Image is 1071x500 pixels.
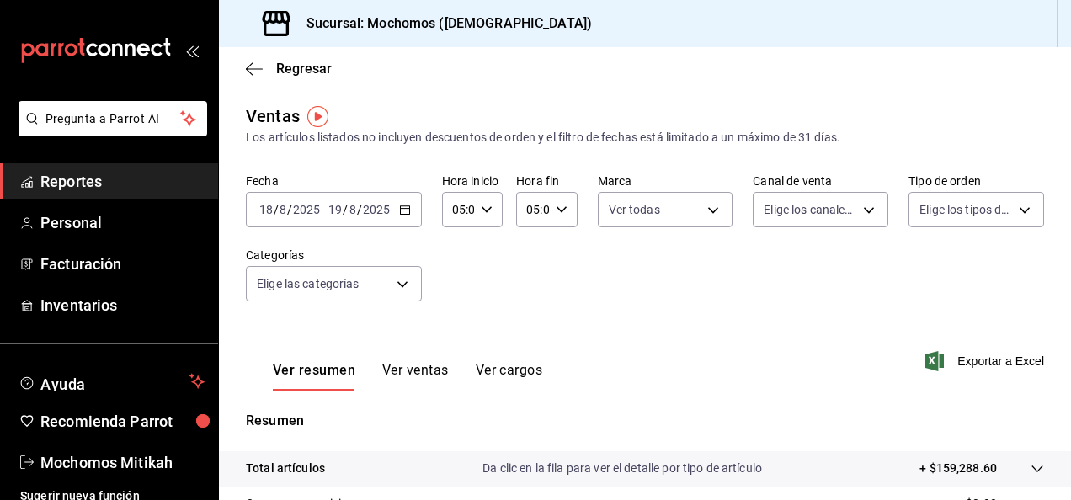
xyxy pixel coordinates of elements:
input: -- [258,203,274,216]
button: Pregunta a Parrot AI [19,101,207,136]
label: Hora inicio [442,175,503,187]
label: Categorías [246,249,422,261]
button: Ver cargos [476,362,543,391]
span: Inventarios [40,294,205,316]
span: / [274,203,279,216]
input: ---- [362,203,391,216]
p: Da clic en la fila para ver el detalle por tipo de artículo [482,460,762,477]
label: Tipo de orden [908,175,1044,187]
p: Resumen [246,411,1044,431]
button: open_drawer_menu [185,44,199,57]
span: Personal [40,211,205,234]
span: - [322,203,326,216]
p: + $159,288.60 [919,460,997,477]
label: Hora fin [516,175,577,187]
span: / [343,203,348,216]
label: Canal de venta [753,175,888,187]
span: Elige los canales de venta [764,201,857,218]
div: navigation tabs [273,362,542,391]
div: Ventas [246,104,300,129]
span: Reportes [40,170,205,193]
button: Exportar a Excel [929,351,1044,371]
button: Ver resumen [273,362,355,391]
a: Pregunta a Parrot AI [12,122,207,140]
span: Recomienda Parrot [40,410,205,433]
span: / [287,203,292,216]
input: -- [279,203,287,216]
span: Elige los tipos de orden [919,201,1013,218]
input: -- [328,203,343,216]
p: Total artículos [246,460,325,477]
button: Ver ventas [382,362,449,391]
input: ---- [292,203,321,216]
label: Fecha [246,175,422,187]
span: Elige las categorías [257,275,360,292]
span: Regresar [276,61,332,77]
span: Facturación [40,253,205,275]
input: -- [349,203,357,216]
span: Ver todas [609,201,660,218]
span: Pregunta a Parrot AI [45,110,181,128]
button: Regresar [246,61,332,77]
label: Marca [598,175,733,187]
span: / [357,203,362,216]
h3: Sucursal: Mochomos ([DEMOGRAPHIC_DATA]) [293,13,592,34]
img: Tooltip marker [307,106,328,127]
span: Ayuda [40,371,183,391]
div: Los artículos listados no incluyen descuentos de orden y el filtro de fechas está limitado a un m... [246,129,1044,146]
span: Mochomos Mitikah [40,451,205,474]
